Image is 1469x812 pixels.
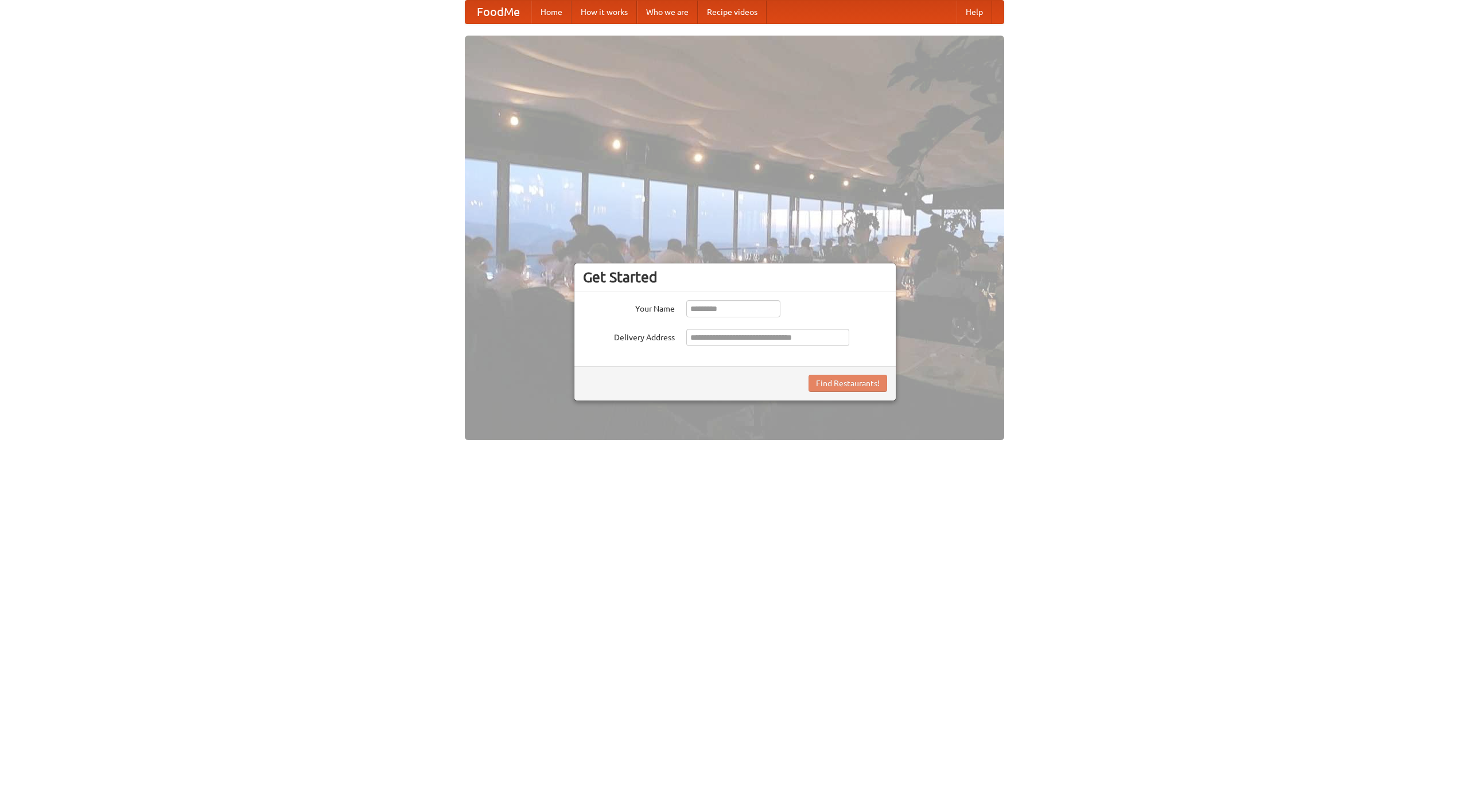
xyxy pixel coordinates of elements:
h3: Get Started [583,269,887,286]
a: Who we are [637,1,698,24]
button: Find Restaurants! [809,375,887,392]
label: Your Name [583,300,675,314]
a: Help [957,1,992,24]
a: Recipe videos [698,1,767,24]
label: Delivery Address [583,329,675,343]
a: Home [531,1,572,24]
a: How it works [572,1,637,24]
a: FoodMe [465,1,531,24]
